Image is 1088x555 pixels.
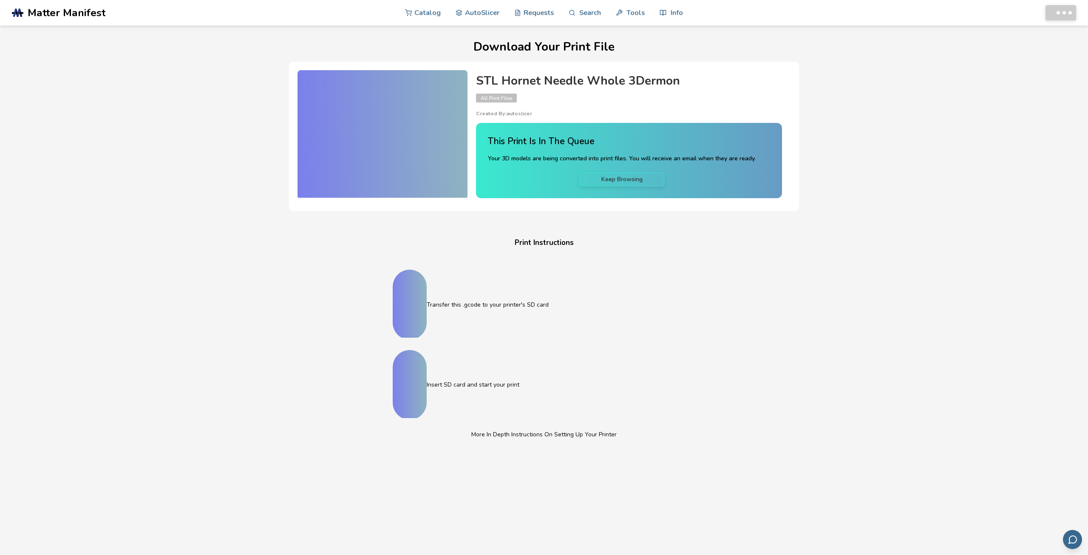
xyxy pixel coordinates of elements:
p: More In Depth Instructions On Setting Up Your Printer [393,430,695,439]
p: Created By: autoslicer [476,111,782,117]
h4: This Print Is In The Queue [488,135,756,148]
h1: Download Your Print File [22,40,1066,54]
p: Insert SD card and start your print [427,380,695,389]
span: All Print Files [476,94,517,102]
h4: STL Hornet Needle Whole 3Dermon [476,74,782,88]
h4: Print Instructions [382,236,705,250]
button: Send feedback via email [1063,530,1082,549]
a: Keep Browsing [579,173,664,186]
span: Matter Manifest [28,7,105,19]
p: Transfer this .gcode to your printer's SD card [427,300,695,309]
p: Your 3D models are being converted into print files. You will receive an email when they are ready. [488,154,756,163]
